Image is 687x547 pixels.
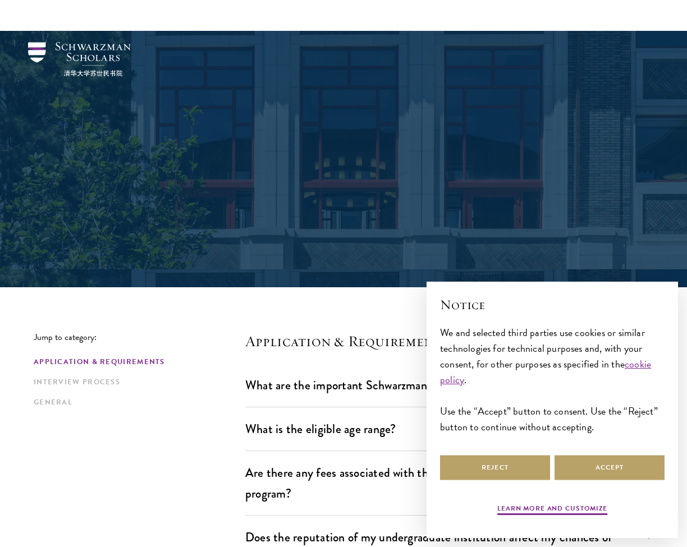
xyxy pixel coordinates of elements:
button: Accept [555,455,665,480]
img: Schwarzman Scholars [28,42,131,76]
button: Reject [440,455,550,480]
h2: Notice [440,295,665,314]
h4: Application & Requirements [245,332,653,350]
button: What is the eligible age range? [245,416,653,442]
a: Application & Requirements [34,356,239,368]
div: We and selected third parties use cookies or similar technologies for technical purposes and, wit... [440,325,665,435]
button: Are there any fees associated with the Schwarzman Scholars application or the program? [245,460,653,506]
a: General [34,397,239,408]
button: Learn more and customize [497,503,607,517]
button: What are the important Schwarzman Scholars application dates? [245,373,653,398]
a: Interview Process [34,376,239,388]
a: cookie policy [440,356,651,387]
p: Jump to category: [34,332,245,342]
